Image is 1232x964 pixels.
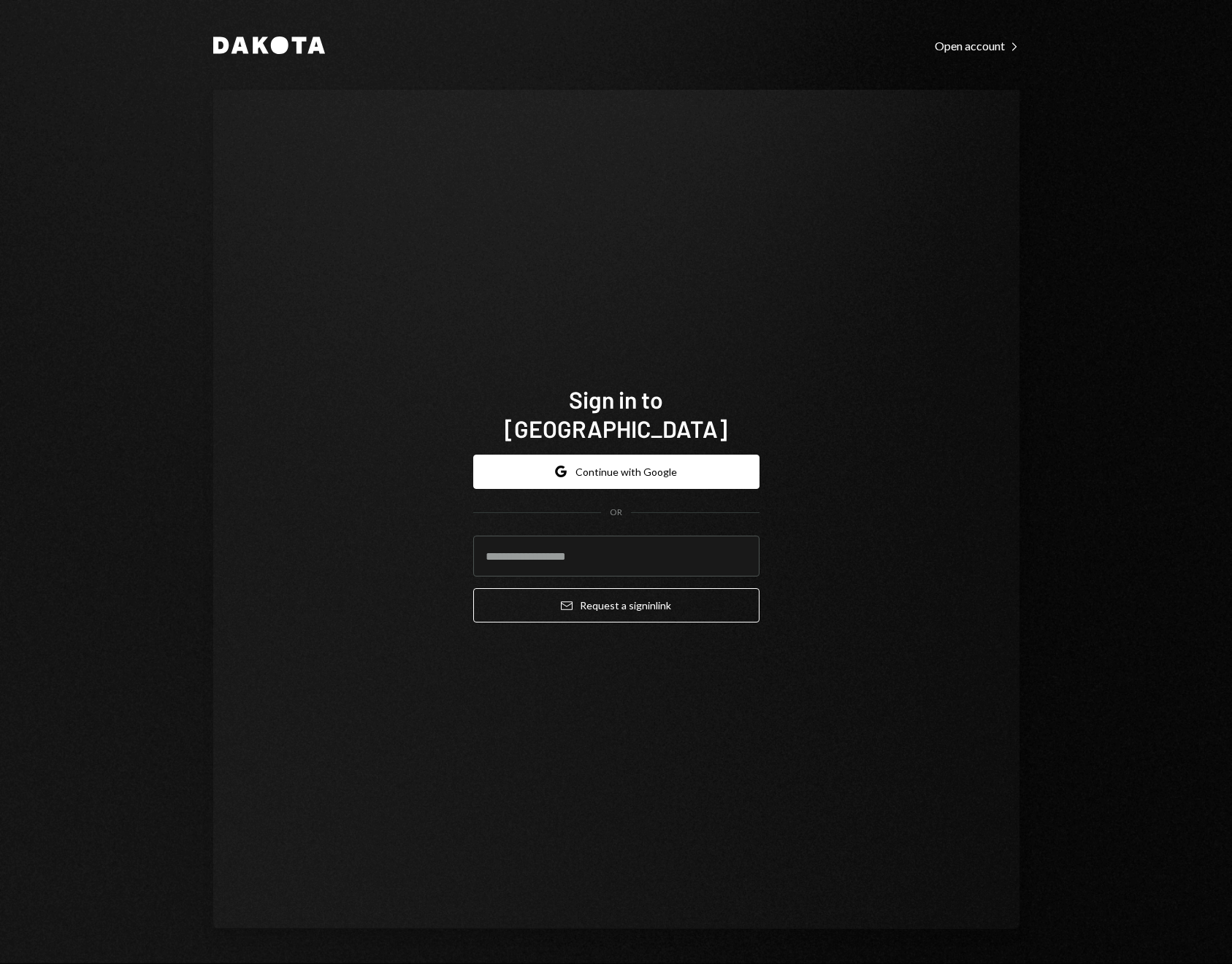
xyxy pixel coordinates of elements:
h1: Sign in to [GEOGRAPHIC_DATA] [473,385,760,443]
div: OR [610,506,622,519]
a: Open account [935,37,1019,53]
button: Continue with Google [473,455,760,489]
button: Request a signinlink [473,588,760,622]
div: Open account [935,39,1019,53]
